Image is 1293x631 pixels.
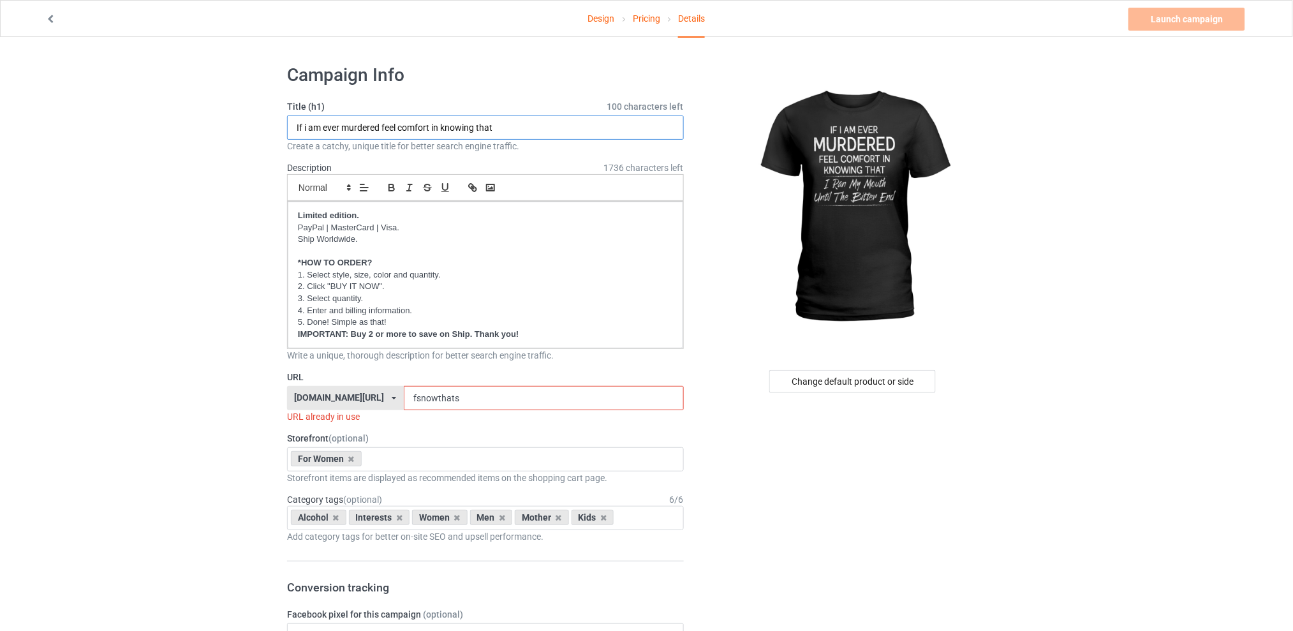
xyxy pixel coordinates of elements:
[287,64,684,87] h1: Campaign Info
[287,530,684,543] div: Add category tags for better on-site SEO and upsell performance.
[604,161,684,174] span: 1736 characters left
[678,1,705,38] div: Details
[287,580,684,595] h3: Conversion tracking
[670,493,684,506] div: 6 / 6
[412,510,468,525] div: Women
[298,222,673,234] p: PayPal | MasterCard | Visa.
[287,410,684,423] div: URL already in use
[423,609,463,620] span: (optional)
[607,100,684,113] span: 100 characters left
[298,258,373,267] strong: *HOW TO ORDER?
[287,471,684,484] div: Storefront items are displayed as recommended items on the shopping cart page.
[343,494,382,505] span: (optional)
[291,451,362,466] div: For Women
[287,140,684,152] div: Create a catchy, unique title for better search engine traffic.
[769,370,936,393] div: Change default product or side
[633,1,660,36] a: Pricing
[298,281,673,293] p: 2. Click "BUY IT NOW".
[298,329,519,339] strong: IMPORTANT: Buy 2 or more to save on Ship. Thank you!
[298,211,359,220] strong: Limited edition.
[287,493,382,506] label: Category tags
[295,393,385,402] div: [DOMAIN_NAME][URL]
[329,433,369,443] span: (optional)
[515,510,569,525] div: Mother
[349,510,410,525] div: Interests
[291,510,346,525] div: Alcohol
[572,510,614,525] div: Kids
[287,432,684,445] label: Storefront
[470,510,513,525] div: Men
[298,316,673,329] p: 5. Done! Simple as that!
[287,371,684,383] label: URL
[287,349,684,362] div: Write a unique, thorough description for better search engine traffic.
[298,293,673,305] p: 3. Select quantity.
[287,100,684,113] label: Title (h1)
[298,305,673,317] p: 4. Enter and billing information.
[588,1,615,36] a: Design
[298,269,673,281] p: 1. Select style, size, color and quantity.
[287,163,332,173] label: Description
[287,608,684,621] label: Facebook pixel for this campaign
[298,234,673,246] p: Ship Worldwide.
